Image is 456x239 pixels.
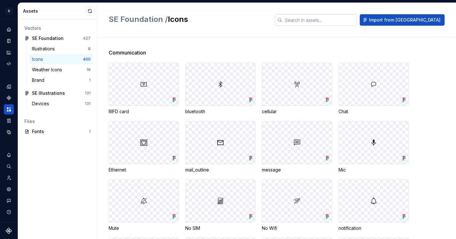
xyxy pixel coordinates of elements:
div: Fonts [32,128,89,135]
a: Settings [4,184,14,194]
button: Import from [GEOGRAPHIC_DATA] [360,14,445,26]
a: SE Foundation427 [22,33,93,43]
a: Design tokens [4,81,14,92]
a: Documentation [4,36,14,46]
a: Home [4,24,14,35]
div: 1 [89,78,91,83]
div: Vectors [24,25,91,31]
div: S [5,7,13,15]
a: Devices131 [29,99,93,109]
div: mail_outline [185,167,256,173]
div: 18 [86,67,91,72]
div: 131 [85,91,91,96]
div: 400 [83,57,91,62]
div: No SIM [185,225,256,231]
span: Import from [GEOGRAPHIC_DATA] [369,17,440,23]
div: Devices [32,100,52,107]
div: Illustrations [32,46,57,52]
div: notification [339,225,409,231]
div: 427 [83,36,91,41]
div: No Wifi [262,225,332,231]
div: 1 [89,129,91,134]
a: Assets [4,104,14,114]
input: Search in assets... [282,14,357,26]
div: 131 [85,101,91,106]
span: SE Foundation / [109,15,168,24]
a: Components [4,93,14,103]
div: Brand [32,77,47,83]
button: S [1,4,16,18]
div: SE Illustrations [32,90,65,96]
a: Fonts1 [22,126,93,137]
div: bluetooth [185,108,256,115]
div: Assets [23,8,85,14]
div: Weather Icons [32,67,65,73]
div: SE Foundation [32,35,64,42]
a: Code automation [4,59,14,69]
div: cellular [262,108,332,115]
a: Brand1 [29,75,93,85]
div: Mic [339,167,409,173]
a: Weather Icons18 [29,65,93,75]
button: Search ⌘K [4,161,14,171]
a: SE Illustrations131 [22,88,93,98]
div: message [262,167,332,173]
div: 8 [88,46,91,51]
a: Storybook stories [4,116,14,126]
div: RIFD card [109,108,179,115]
div: Ethernet [109,167,179,173]
div: Icons [32,56,46,62]
span: Communication [109,49,146,56]
a: Invite team [4,173,14,183]
a: Data sources [4,127,14,137]
button: Notifications [4,150,14,160]
div: Mute [109,225,179,231]
h2: Icons [109,14,267,24]
svg: Supernova Logo [6,228,12,234]
div: Files [24,118,91,125]
div: Chat [339,108,409,115]
a: Icons400 [29,54,93,64]
a: Illustrations8 [29,44,93,54]
a: Analytics [4,47,14,57]
button: Contact support [4,196,14,206]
